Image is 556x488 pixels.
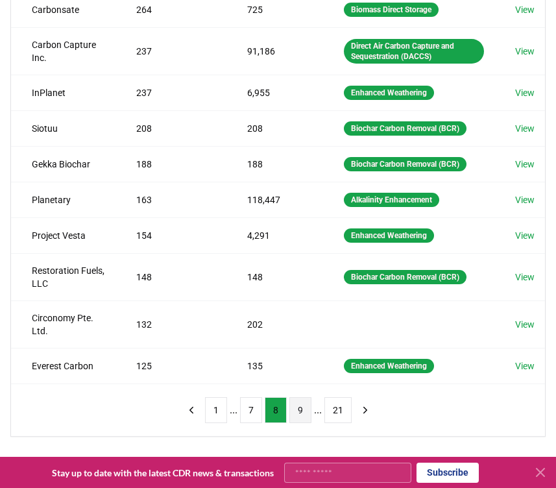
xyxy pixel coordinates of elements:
li: ... [314,402,322,418]
td: 208 [115,110,226,146]
div: Alkalinity Enhancement [344,193,439,207]
td: Siotuu [11,110,115,146]
div: Direct Air Carbon Capture and Sequestration (DACCS) [344,39,484,64]
a: View [515,318,535,331]
td: 6,955 [226,75,324,110]
a: View [515,229,535,242]
button: 9 [289,397,311,423]
td: 154 [115,217,226,253]
td: 125 [115,348,226,384]
td: 208 [226,110,324,146]
a: View [515,86,535,99]
a: View [515,45,535,58]
td: Gekka Biochar [11,146,115,182]
td: Circonomy Pte. Ltd. [11,300,115,348]
td: InPlanet [11,75,115,110]
td: 148 [226,253,324,300]
div: Biomass Direct Storage [344,3,439,17]
td: 237 [115,75,226,110]
td: 163 [115,182,226,217]
td: 4,291 [226,217,324,253]
a: View [515,3,535,16]
td: 132 [115,300,226,348]
td: 188 [115,146,226,182]
td: 91,186 [226,27,324,75]
button: previous page [180,397,202,423]
td: Restoration Fuels, LLC [11,253,115,300]
div: Biochar Carbon Removal (BCR) [344,121,466,136]
a: View [515,122,535,135]
a: View [515,360,535,372]
div: Enhanced Weathering [344,228,434,243]
button: 1 [205,397,227,423]
a: View [515,158,535,171]
td: 237 [115,27,226,75]
button: 8 [265,397,287,423]
div: Biochar Carbon Removal (BCR) [344,270,466,284]
button: 7 [240,397,262,423]
td: Project Vesta [11,217,115,253]
a: View [515,193,535,206]
li: ... [230,402,237,418]
button: next page [354,397,376,423]
td: Everest Carbon [11,348,115,384]
td: Carbon Capture Inc. [11,27,115,75]
td: 202 [226,300,324,348]
div: Enhanced Weathering [344,359,434,373]
td: 118,447 [226,182,324,217]
a: View [515,271,535,284]
td: 188 [226,146,324,182]
button: 21 [324,397,352,423]
td: 148 [115,253,226,300]
div: Enhanced Weathering [344,86,434,100]
td: Planetary [11,182,115,217]
div: Biochar Carbon Removal (BCR) [344,157,466,171]
td: 135 [226,348,324,384]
